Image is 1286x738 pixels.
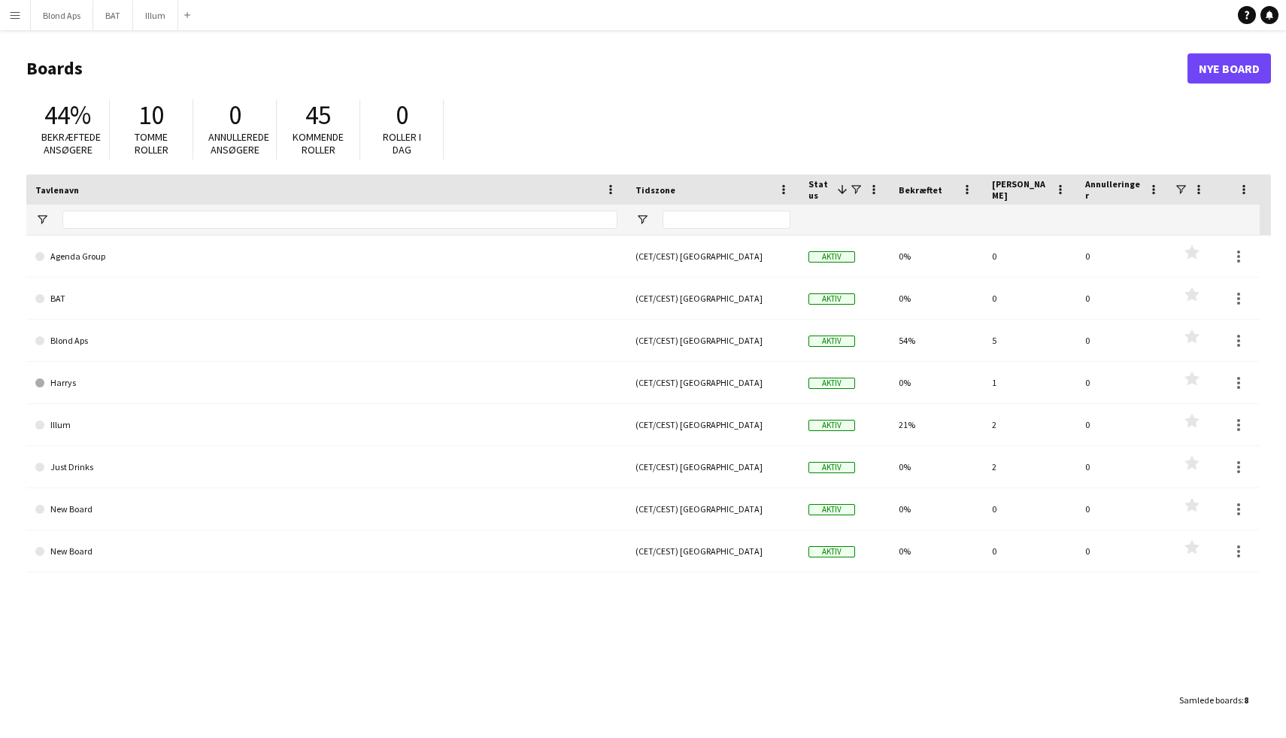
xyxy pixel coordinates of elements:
[1076,362,1169,403] div: 0
[35,235,617,278] a: Agenda Group
[808,504,855,515] span: Aktiv
[626,446,799,487] div: (CET/CEST) [GEOGRAPHIC_DATA]
[808,178,831,201] span: Status
[93,1,133,30] button: BAT
[229,99,241,132] span: 0
[626,320,799,361] div: (CET/CEST) [GEOGRAPHIC_DATA]
[890,488,983,530] div: 0%
[1085,178,1142,201] span: Annulleringer
[626,404,799,445] div: (CET/CEST) [GEOGRAPHIC_DATA]
[983,320,1076,361] div: 5
[808,378,855,389] span: Aktiv
[899,184,942,196] span: Bekræftet
[890,278,983,319] div: 0%
[35,184,79,196] span: Tavlenavn
[62,211,617,229] input: Tavlenavn Filter Input
[133,1,178,30] button: Illum
[890,530,983,572] div: 0%
[1076,446,1169,487] div: 0
[890,235,983,277] div: 0%
[983,446,1076,487] div: 2
[626,530,799,572] div: (CET/CEST) [GEOGRAPHIC_DATA]
[35,488,617,530] a: New Board
[808,293,855,305] span: Aktiv
[293,130,344,156] span: Kommende roller
[396,99,408,132] span: 0
[635,184,675,196] span: Tidszone
[626,362,799,403] div: (CET/CEST) [GEOGRAPHIC_DATA]
[808,462,855,473] span: Aktiv
[983,530,1076,572] div: 0
[626,235,799,277] div: (CET/CEST) [GEOGRAPHIC_DATA]
[983,278,1076,319] div: 0
[35,278,617,320] a: BAT
[808,251,855,263] span: Aktiv
[135,130,168,156] span: Tomme roller
[983,404,1076,445] div: 2
[1076,235,1169,277] div: 0
[35,213,49,226] button: Åbn Filtermenu
[890,320,983,361] div: 54%
[808,336,855,347] span: Aktiv
[626,488,799,530] div: (CET/CEST) [GEOGRAPHIC_DATA]
[31,1,93,30] button: Blond Aps
[35,404,617,446] a: Illum
[1076,404,1169,445] div: 0
[35,320,617,362] a: Blond Aps
[635,213,649,226] button: Åbn Filtermenu
[992,178,1049,201] span: [PERSON_NAME]
[1244,694,1248,706] span: 8
[1187,53,1271,84] a: Nye Board
[44,99,91,132] span: 44%
[35,362,617,404] a: Harrys
[663,211,790,229] input: Tidszone Filter Input
[35,446,617,488] a: Just Drinks
[305,99,331,132] span: 45
[1179,685,1248,715] div: :
[890,404,983,445] div: 21%
[41,130,101,156] span: Bekræftede ansøgere
[1179,694,1242,706] span: Samlede boards
[208,130,269,156] span: Annullerede ansøgere
[35,530,617,572] a: New Board
[1076,320,1169,361] div: 0
[1076,278,1169,319] div: 0
[983,488,1076,530] div: 0
[983,235,1076,277] div: 0
[890,362,983,403] div: 0%
[983,362,1076,403] div: 1
[138,99,164,132] span: 10
[1076,488,1169,530] div: 0
[808,420,855,431] span: Aktiv
[626,278,799,319] div: (CET/CEST) [GEOGRAPHIC_DATA]
[1076,530,1169,572] div: 0
[383,130,421,156] span: Roller i dag
[808,546,855,557] span: Aktiv
[890,446,983,487] div: 0%
[26,57,1187,80] h1: Boards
